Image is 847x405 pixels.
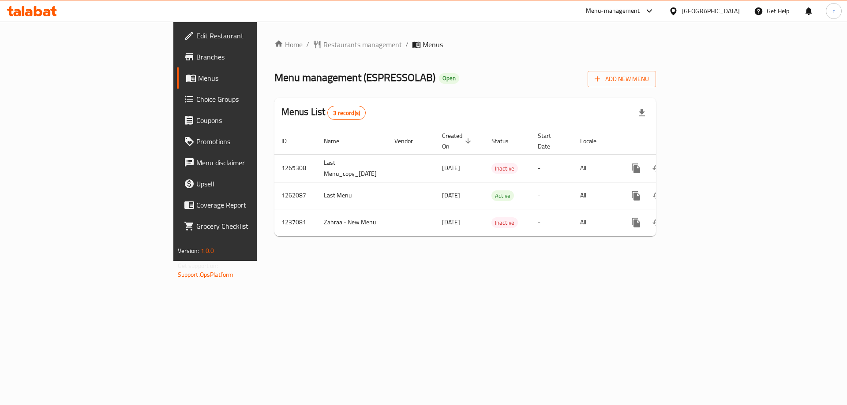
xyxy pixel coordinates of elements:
[201,245,214,256] span: 1.0.0
[196,200,308,210] span: Coverage Report
[573,154,618,182] td: All
[196,178,308,189] span: Upsell
[327,106,366,120] div: Total records count
[196,157,308,168] span: Menu disclaimer
[177,152,315,173] a: Menu disclaimer
[313,39,402,50] a: Restaurants management
[442,130,474,152] span: Created On
[178,260,218,271] span: Get support on:
[626,158,647,179] button: more
[328,109,365,117] span: 3 record(s)
[439,74,459,82] span: Open
[178,269,234,280] a: Support.OpsPlatform
[631,102,652,123] div: Export file
[491,136,520,146] span: Status
[580,136,608,146] span: Locale
[531,182,573,209] td: -
[394,136,424,146] span: Vendor
[324,136,351,146] span: Name
[647,185,668,206] button: Change Status
[626,212,647,233] button: more
[531,209,573,236] td: -
[405,39,409,50] li: /
[588,71,656,87] button: Add New Menu
[491,163,518,174] span: Inactive
[274,128,717,236] table: enhanced table
[531,154,573,182] td: -
[177,89,315,110] a: Choice Groups
[439,73,459,84] div: Open
[281,136,298,146] span: ID
[196,115,308,126] span: Coupons
[177,216,315,237] a: Grocery Checklist
[442,189,460,201] span: [DATE]
[281,105,366,120] h2: Menus List
[682,6,740,16] div: [GEOGRAPHIC_DATA]
[491,163,518,174] div: Inactive
[595,74,649,85] span: Add New Menu
[177,110,315,131] a: Coupons
[177,25,315,46] a: Edit Restaurant
[442,216,460,228] span: [DATE]
[317,209,387,236] td: Zahraa - New Menu
[491,218,518,228] span: Inactive
[196,221,308,231] span: Grocery Checklist
[317,154,387,182] td: Last Menu_copy_[DATE]
[491,191,514,201] span: Active
[323,39,402,50] span: Restaurants management
[573,209,618,236] td: All
[491,217,518,228] div: Inactive
[177,46,315,67] a: Branches
[832,6,835,16] span: r
[177,67,315,89] a: Menus
[423,39,443,50] span: Menus
[177,194,315,216] a: Coverage Report
[317,182,387,209] td: Last Menu
[177,173,315,194] a: Upsell
[618,128,717,155] th: Actions
[274,39,656,50] nav: breadcrumb
[573,182,618,209] td: All
[196,52,308,62] span: Branches
[538,130,562,152] span: Start Date
[198,73,308,83] span: Menus
[647,212,668,233] button: Change Status
[647,158,668,179] button: Change Status
[196,136,308,147] span: Promotions
[274,67,435,87] span: Menu management ( ESPRESSOLAB )
[196,94,308,104] span: Choice Groups
[586,6,640,16] div: Menu-management
[626,185,647,206] button: more
[178,245,199,256] span: Version:
[177,131,315,152] a: Promotions
[442,162,460,174] span: [DATE]
[196,30,308,41] span: Edit Restaurant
